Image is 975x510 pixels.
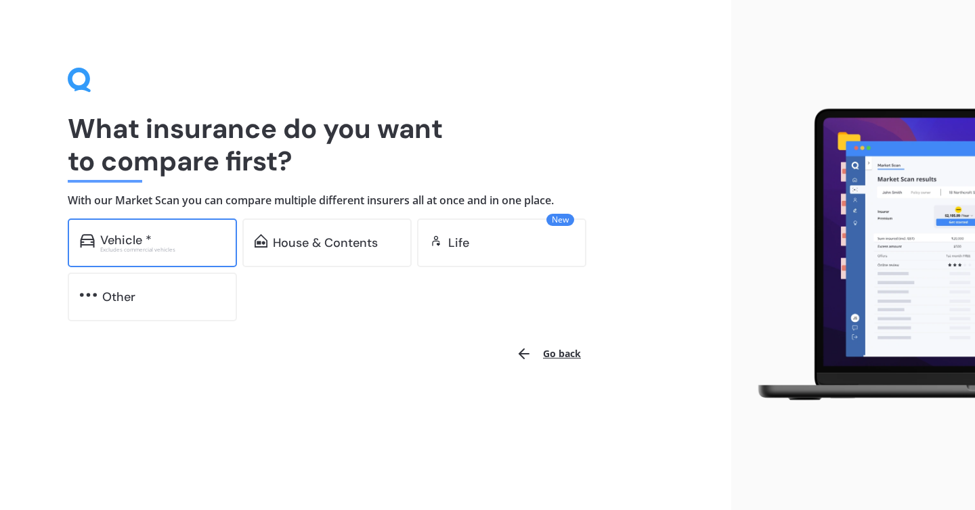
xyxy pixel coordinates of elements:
[429,234,443,248] img: life.f720d6a2d7cdcd3ad642.svg
[100,247,225,252] div: Excludes commercial vehicles
[80,234,95,248] img: car.f15378c7a67c060ca3f3.svg
[742,102,975,408] img: laptop.webp
[273,236,378,250] div: House & Contents
[102,290,135,304] div: Other
[448,236,469,250] div: Life
[80,288,97,302] img: other.81dba5aafe580aa69f38.svg
[68,193,664,208] h4: With our Market Scan you can compare multiple different insurers all at once and in one place.
[68,112,664,177] h1: What insurance do you want to compare first?
[508,338,589,370] button: Go back
[255,234,267,248] img: home-and-contents.b802091223b8502ef2dd.svg
[546,214,574,226] span: New
[100,233,152,247] div: Vehicle *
